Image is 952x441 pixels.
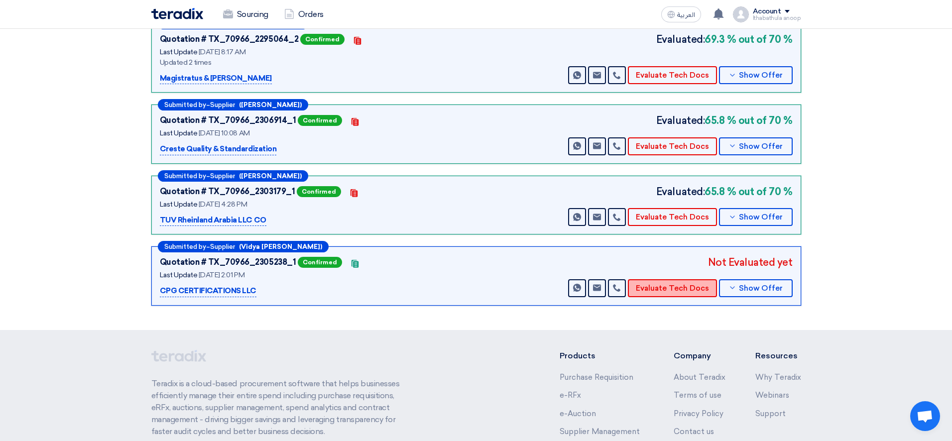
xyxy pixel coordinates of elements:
[677,11,695,18] span: العربية
[739,143,783,150] span: Show Offer
[560,427,640,436] a: Supplier Management
[708,255,793,270] div: Not Evaluated yet
[656,113,793,128] div: Evaluated:
[164,243,206,250] span: Submitted by
[705,32,792,47] b: 69.3 % out of 70 %
[674,409,723,418] a: Privacy Policy
[210,173,235,179] span: Supplier
[160,256,296,268] div: Quotation # TX_70966_2305238_1
[199,129,250,137] span: [DATE] 10:08 AM
[160,285,256,297] p: CPG CERTIFICATIONS LLC
[739,285,783,292] span: Show Offer
[215,3,276,25] a: Sourcing
[674,427,714,436] a: Contact us
[628,279,717,297] button: Evaluate Tech Docs
[239,173,302,179] b: ([PERSON_NAME])
[276,3,332,25] a: Orders
[755,350,801,362] li: Resources
[158,99,308,110] div: –
[164,173,206,179] span: Submitted by
[160,33,299,45] div: Quotation # TX_70966_2295064_2
[160,114,296,126] div: Quotation # TX_70966_2306914_1
[300,34,345,45] span: Confirmed
[628,208,717,226] button: Evaluate Tech Docs
[628,137,717,155] button: Evaluate Tech Docs
[160,215,266,226] p: TUV Rheinland Arabia LLC CO
[160,73,272,85] p: Magistratus & [PERSON_NAME]
[164,102,206,108] span: Submitted by
[297,186,341,197] span: Confirmed
[160,48,198,56] span: Last Update
[160,57,409,68] div: Updated 2 times
[239,102,302,108] b: ([PERSON_NAME])
[298,115,342,126] span: Confirmed
[151,378,411,438] p: Teradix is a cloud-based procurement software that helps businesses efficiently manage their enti...
[199,48,245,56] span: [DATE] 8:17 AM
[719,279,793,297] button: Show Offer
[560,373,633,382] a: Purchase Requisition
[158,170,308,182] div: –
[199,200,247,209] span: [DATE] 4:28 PM
[298,257,342,268] span: Confirmed
[755,373,801,382] a: Why Teradix
[674,391,721,400] a: Terms of use
[151,8,203,19] img: Teradix logo
[656,184,793,199] div: Evaluated:
[719,66,793,84] button: Show Offer
[753,15,801,21] div: Ithabathula anoop
[705,184,792,199] b: 65.8 % out of 70 %
[910,401,940,431] a: Open chat
[739,214,783,221] span: Show Offer
[199,271,244,279] span: [DATE] 2:01 PM
[160,200,198,209] span: Last Update
[160,129,198,137] span: Last Update
[753,7,781,16] div: Account
[739,72,783,79] span: Show Offer
[210,243,235,250] span: Supplier
[719,208,793,226] button: Show Offer
[560,409,596,418] a: e-Auction
[661,6,701,22] button: العربية
[733,6,749,22] img: profile_test.png
[674,373,725,382] a: About Teradix
[719,137,793,155] button: Show Offer
[158,241,329,252] div: –
[755,409,786,418] a: Support
[560,391,581,400] a: e-RFx
[210,102,235,108] span: Supplier
[160,186,295,198] div: Quotation # TX_70966_2303179_1
[160,143,277,155] p: Creste Quality & Standardization
[160,271,198,279] span: Last Update
[560,350,644,362] li: Products
[656,32,793,47] div: Evaluated:
[705,113,792,128] b: 65.8 % out of 70 %
[674,350,725,362] li: Company
[755,391,789,400] a: Webinars
[628,66,717,84] button: Evaluate Tech Docs
[239,243,322,250] b: (Vidya [PERSON_NAME])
